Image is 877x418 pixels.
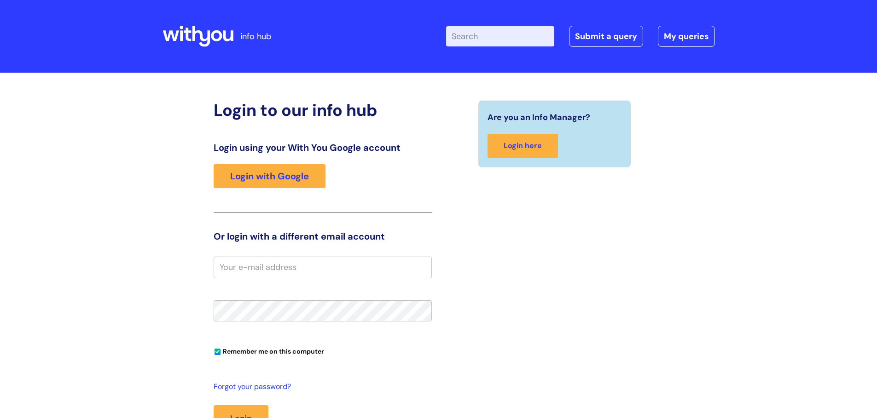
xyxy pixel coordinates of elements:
h2: Login to our info hub [214,100,432,120]
input: Remember me on this computer [215,349,221,355]
a: Login with Google [214,164,325,188]
a: My queries [658,26,715,47]
h3: Login using your With You Google account [214,142,432,153]
a: Login here [488,134,558,158]
a: Submit a query [569,26,643,47]
span: Are you an Info Manager? [488,110,590,125]
label: Remember me on this computer [214,345,324,355]
div: You can uncheck this option if you're logging in from a shared device [214,344,432,358]
h3: Or login with a different email account [214,231,432,242]
p: info hub [240,29,271,44]
input: Your e-mail address [214,257,432,278]
input: Search [446,26,554,46]
a: Forgot your password? [214,380,427,394]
